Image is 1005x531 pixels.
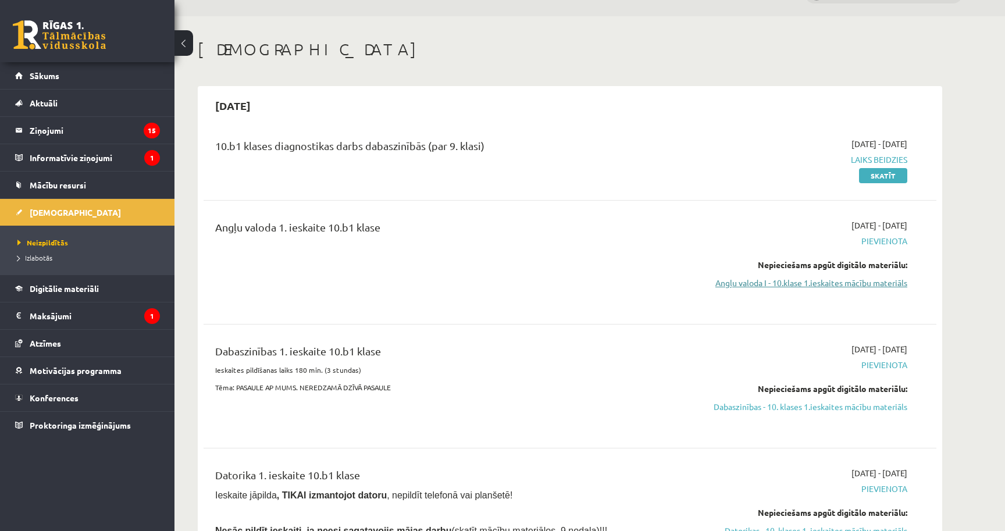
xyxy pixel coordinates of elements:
[851,467,907,479] span: [DATE] - [DATE]
[30,180,86,190] span: Mācību resursi
[277,490,387,500] b: , TIKAI izmantojot datoru
[851,138,907,150] span: [DATE] - [DATE]
[15,330,160,357] a: Atzīmes
[688,401,907,413] a: Dabaszinības - 10. klases 1.ieskaites mācību materiāls
[15,275,160,302] a: Digitālie materiāli
[30,98,58,108] span: Aktuāli
[15,172,160,198] a: Mācību resursi
[30,283,99,294] span: Digitālie materiāli
[15,90,160,116] a: Aktuāli
[688,277,907,289] a: Angļu valoda I - 10.klase 1.ieskaites mācību materiāls
[688,483,907,495] span: Pievienota
[688,259,907,271] div: Nepieciešams apgūt digitālo materiālu:
[30,117,160,144] legend: Ziņojumi
[851,219,907,231] span: [DATE] - [DATE]
[215,138,671,159] div: 10.b1 klases diagnostikas darbs dabaszinībās (par 9. klasi)
[15,412,160,439] a: Proktoringa izmēģinājums
[15,144,160,171] a: Informatīvie ziņojumi1
[30,144,160,171] legend: Informatīvie ziņojumi
[30,393,79,403] span: Konferences
[688,359,907,371] span: Pievienota
[215,365,671,375] p: Ieskaites pildīšanas laiks 180 min. (3 stundas)
[30,365,122,376] span: Motivācijas programma
[30,302,160,329] legend: Maksājumi
[17,237,163,248] a: Neizpildītās
[30,420,131,430] span: Proktoringa izmēģinājums
[144,150,160,166] i: 1
[144,308,160,324] i: 1
[15,302,160,329] a: Maksājumi1
[15,384,160,411] a: Konferences
[688,383,907,395] div: Nepieciešams apgūt digitālo materiālu:
[215,343,671,365] div: Dabaszinības 1. ieskaite 10.b1 klase
[204,92,262,119] h2: [DATE]
[215,490,512,500] span: Ieskaite jāpilda , nepildīt telefonā vai planšetē!
[15,199,160,226] a: [DEMOGRAPHIC_DATA]
[144,123,160,138] i: 15
[15,117,160,144] a: Ziņojumi15
[13,20,106,49] a: Rīgas 1. Tālmācības vidusskola
[17,253,52,262] span: Izlabotās
[215,382,671,393] p: Tēma: PASAULE AP MUMS. NEREDZAMĀ DZĪVĀ PASAULE
[30,207,121,218] span: [DEMOGRAPHIC_DATA]
[215,219,671,241] div: Angļu valoda 1. ieskaite 10.b1 klase
[30,70,59,81] span: Sākums
[30,338,61,348] span: Atzīmes
[688,507,907,519] div: Nepieciešams apgūt digitālo materiālu:
[17,252,163,263] a: Izlabotās
[198,40,942,59] h1: [DEMOGRAPHIC_DATA]
[851,343,907,355] span: [DATE] - [DATE]
[688,235,907,247] span: Pievienota
[17,238,68,247] span: Neizpildītās
[215,467,671,489] div: Datorika 1. ieskaite 10.b1 klase
[15,357,160,384] a: Motivācijas programma
[15,62,160,89] a: Sākums
[859,168,907,183] a: Skatīt
[688,154,907,166] span: Laiks beidzies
